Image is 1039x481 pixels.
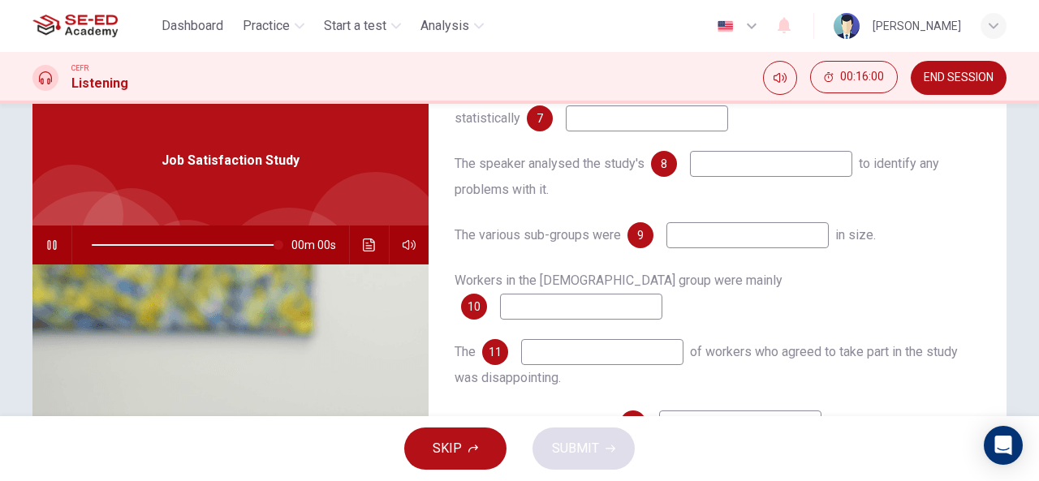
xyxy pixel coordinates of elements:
div: Hide [810,61,898,95]
button: Click to see the audio transcription [356,225,382,264]
h1: Listening [71,74,128,93]
span: 9 [637,230,644,241]
span: of workers who agreed to take part in the study was disappointing. [455,344,958,385]
span: 00m 00s [291,225,349,264]
button: Practice [236,11,311,41]
button: Dashboard [155,11,230,41]
img: en [715,20,735,32]
div: Mute [763,61,797,95]
button: SKIP [404,427,507,470]
div: [PERSON_NAME] [873,16,961,36]
span: 8 [661,158,667,170]
button: 00:16:00 [810,61,898,93]
span: The speaker analysed the study's [455,156,645,171]
span: The various sub-groups were [455,227,621,243]
span: SKIP [433,437,462,460]
span: 00:16:00 [840,71,884,84]
button: Start a test [317,11,407,41]
div: Open Intercom Messenger [984,426,1023,465]
span: Job Satisfaction Study [162,151,300,170]
span: in size. [835,227,876,243]
img: SE-ED Academy logo [32,10,118,42]
span: CEFR [71,62,88,74]
span: Researchers were unable to [455,415,614,431]
span: Dashboard [162,16,223,36]
span: Start a test [324,16,386,36]
span: END SESSION [924,71,994,84]
span: Analysis [420,16,469,36]
span: Workers in the [DEMOGRAPHIC_DATA] group were mainly [455,273,782,288]
span: 7 [537,113,543,124]
img: Profile picture [834,13,860,39]
a: SE-ED Academy logo [32,10,155,42]
span: The [455,344,476,359]
button: END SESSION [911,61,1007,95]
span: 10 [468,301,481,312]
span: 11 [489,346,502,358]
span: Practice [243,16,290,36]
button: Analysis [414,11,490,41]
